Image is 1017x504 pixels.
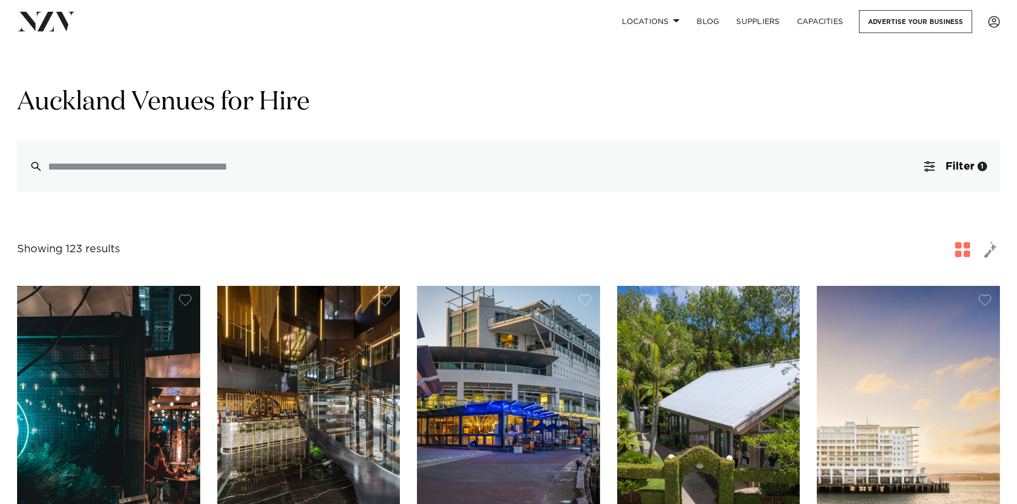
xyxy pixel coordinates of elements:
[17,241,120,258] div: Showing 123 results
[945,161,974,172] span: Filter
[17,86,1000,119] h1: Auckland Venues for Hire
[789,10,852,33] a: Capacities
[728,10,788,33] a: SUPPLIERS
[859,10,972,33] a: Advertise your business
[613,10,688,33] a: Locations
[17,12,75,31] img: nzv-logo.png
[977,162,987,171] div: 1
[688,10,728,33] a: BLOG
[911,141,1000,192] button: Filter1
